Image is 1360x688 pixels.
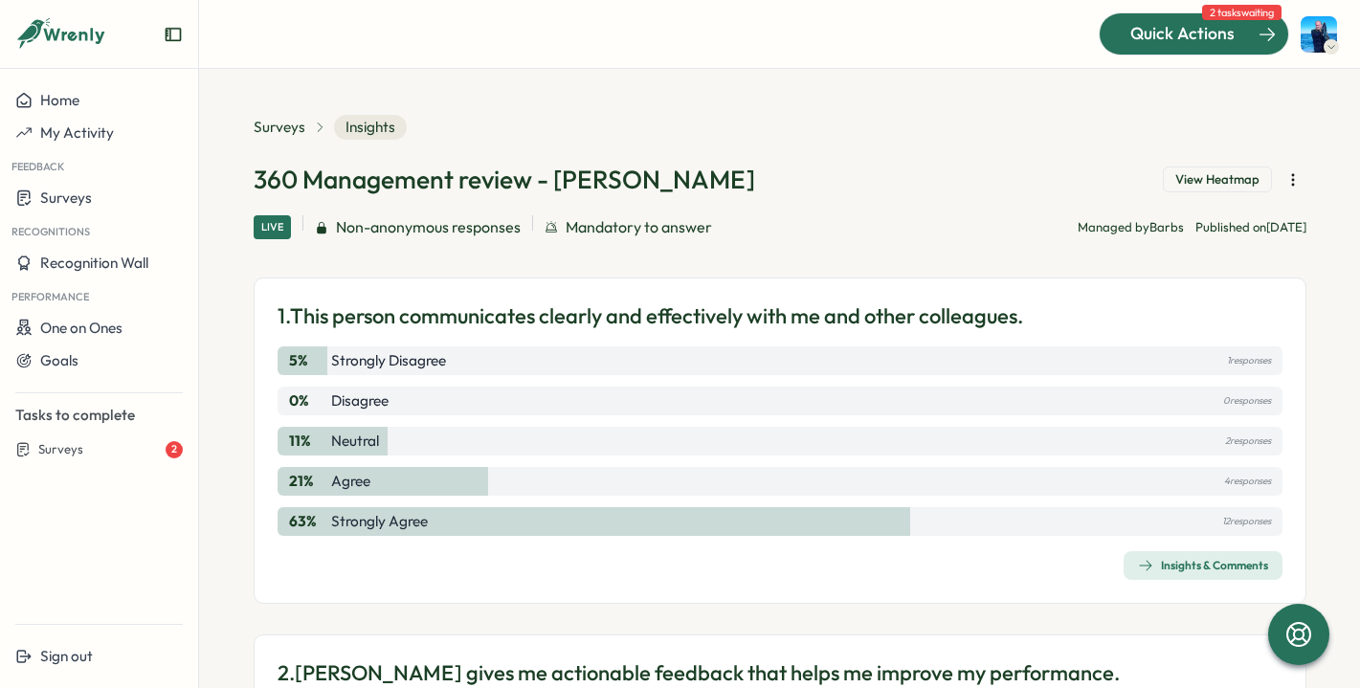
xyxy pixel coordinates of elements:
span: Surveys [40,189,92,207]
p: 1 responses [1227,350,1271,371]
p: Tasks to complete [15,405,183,426]
span: View Heatmap [1175,171,1260,189]
span: Sign out [40,647,93,665]
p: 5 % [289,350,327,371]
button: Insights & Comments [1124,551,1282,580]
p: 63 % [289,511,327,532]
p: 2 responses [1225,431,1271,452]
p: 21 % [289,471,327,492]
div: Live [254,215,291,239]
div: Insights & Comments [1138,558,1268,573]
span: Recognition Wall [40,254,148,272]
p: 12 responses [1222,511,1271,532]
p: Strongly Disagree [331,350,446,371]
span: Home [40,91,79,109]
span: 2 tasks waiting [1202,5,1282,20]
p: 0 % [289,390,327,411]
p: 2. [PERSON_NAME] gives me actionable feedback that helps me improve my performance. [278,658,1120,688]
span: Non-anonymous responses [336,215,521,239]
div: 2 [166,441,183,458]
p: 4 responses [1224,471,1271,492]
p: Strongly Agree [331,511,428,532]
p: Agree [331,471,370,492]
p: Neutral [331,431,379,452]
img: Henry Innis [1301,16,1337,53]
h1: 360 Management review - [PERSON_NAME] [254,163,755,196]
p: 11 % [289,431,327,452]
span: Surveys [38,441,83,458]
span: Barbs [1149,219,1184,234]
p: Published on [1195,219,1306,236]
span: My Activity [40,123,114,142]
span: One on Ones [40,319,123,337]
span: Mandatory to answer [566,215,712,239]
p: 1. This person communicates clearly and effectively with me and other colleagues. [278,301,1023,331]
span: Insights [334,115,407,140]
p: Disagree [331,390,389,411]
p: 0 responses [1223,390,1271,411]
button: Expand sidebar [164,25,183,44]
button: View Heatmap [1163,166,1272,193]
span: Quick Actions [1130,21,1235,46]
button: Quick Actions [1099,12,1289,55]
span: [DATE] [1266,219,1306,234]
a: Surveys [254,117,305,138]
span: Goals [40,351,78,369]
p: Managed by [1078,219,1184,236]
